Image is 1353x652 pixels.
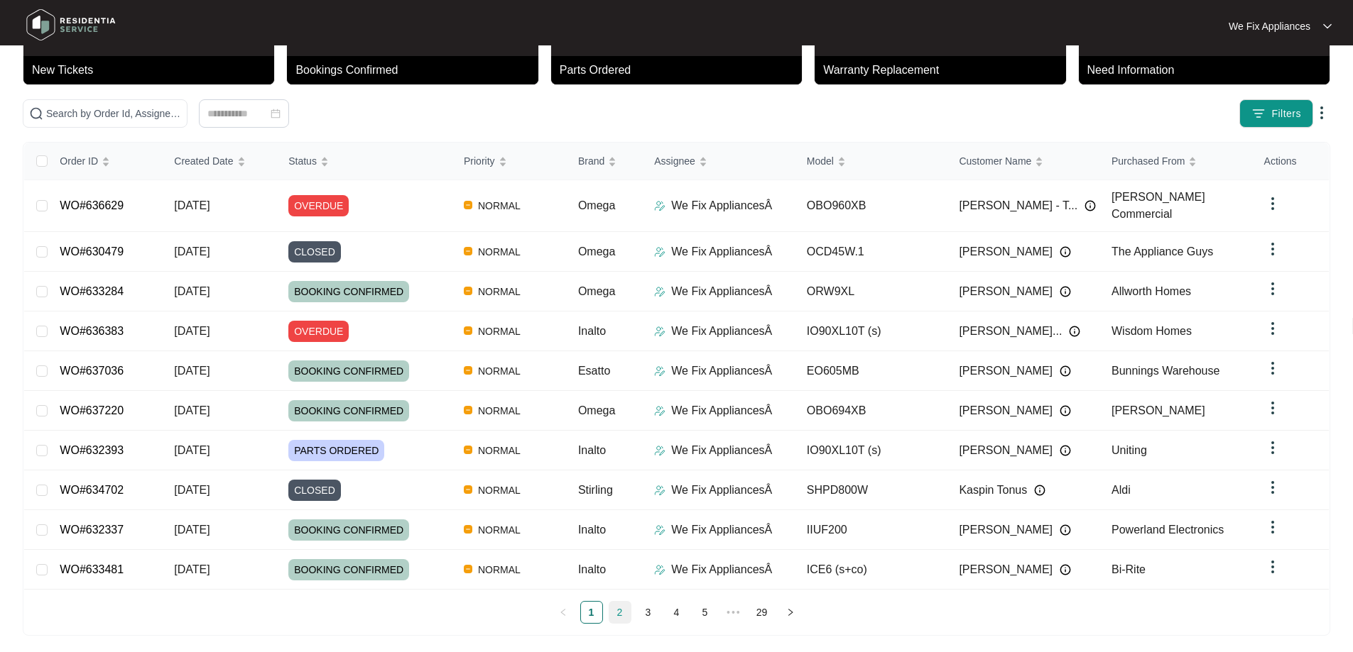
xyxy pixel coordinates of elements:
span: NORMAL [472,402,526,419]
p: We Fix AppliancesÂ [671,363,772,380]
span: CLOSED [288,241,341,263]
img: dropdown arrow [1264,360,1281,377]
span: Omega [578,245,615,258]
td: OBO960XB [795,180,948,232]
button: filter iconFilters [1239,99,1313,128]
span: Omega [578,404,615,416]
span: Inalto [578,524,606,536]
span: Priority [464,153,495,169]
img: dropdown arrow [1264,241,1281,258]
span: [DATE] [174,563,210,575]
span: [DATE] [174,325,210,337]
span: [PERSON_NAME] [959,442,1053,459]
span: Status [288,153,317,169]
span: [PERSON_NAME] [959,363,1053,380]
p: We Fix AppliancesÂ [671,197,772,214]
img: dropdown arrow [1264,280,1281,297]
span: left [559,608,567,617]
img: search-icon [29,106,43,121]
img: Info icon [1060,405,1071,416]
p: We Fix AppliancesÂ [671,402,772,419]
span: NORMAL [472,521,526,538]
a: WO#632393 [60,444,124,456]
img: Vercel Logo [464,446,472,454]
img: Assigner Icon [654,326,665,337]
img: Vercel Logo [464,485,472,494]
img: Assigner Icon [654,200,665,211]
a: 3 [638,602,659,623]
img: Assigner Icon [654,246,665,258]
img: dropdown arrow [1323,23,1332,30]
span: [PERSON_NAME] [1112,404,1205,416]
span: Bunnings Warehouse [1112,365,1219,377]
span: Filters [1271,106,1301,121]
li: Previous Page [552,601,575,624]
a: WO#633284 [60,285,124,297]
input: Search by Order Id, Assignee Name, Customer Name, Brand and Model [46,106,181,121]
th: Brand [567,143,643,180]
a: WO#630479 [60,245,124,258]
span: ••• [722,601,745,624]
span: Stirling [578,484,613,496]
img: Info icon [1069,326,1080,337]
th: Actions [1253,143,1329,180]
span: NORMAL [472,243,526,260]
button: left [552,601,575,624]
td: EO605MB [795,351,948,391]
img: Info icon [1034,485,1045,496]
span: [PERSON_NAME] - T... [959,197,1077,214]
img: dropdown arrow [1264,479,1281,496]
a: WO#633481 [60,563,124,575]
span: [PERSON_NAME]... [959,323,1062,340]
a: WO#632337 [60,524,124,536]
img: Vercel Logo [464,326,472,335]
span: Bi-Rite [1112,563,1146,575]
img: Assigner Icon [654,524,665,536]
p: We Fix AppliancesÂ [671,243,772,260]
p: We Fix AppliancesÂ [671,482,772,499]
span: Wisdom Homes [1112,325,1192,337]
p: Need Information [1087,62,1330,79]
a: 1 [581,602,602,623]
img: Info icon [1060,445,1071,456]
td: ICE6 (s+co) [795,550,948,590]
th: Priority [452,143,567,180]
span: BOOKING CONFIRMED [288,400,409,421]
span: Aldi [1112,484,1131,496]
img: Info icon [1060,246,1071,258]
span: NORMAL [472,197,526,214]
img: filter icon [1251,106,1266,121]
span: BOOKING CONFIRMED [288,360,409,382]
a: WO#634702 [60,484,124,496]
img: Info icon [1060,564,1071,575]
span: Esatto [578,365,610,377]
th: Model [795,143,948,180]
p: We Fix AppliancesÂ [671,521,772,538]
span: Omega [578,199,615,211]
span: NORMAL [472,482,526,499]
th: Order ID [48,143,163,180]
a: WO#636383 [60,325,124,337]
span: NORMAL [472,561,526,578]
a: 5 [695,602,716,623]
td: IO90XL10T (s) [795,311,948,351]
p: We Fix Appliances [1229,19,1310,33]
p: Warranty Replacement [823,62,1065,79]
th: Assignee [643,143,795,180]
span: [DATE] [174,484,210,496]
img: dropdown arrow [1264,195,1281,212]
img: Assigner Icon [654,405,665,416]
span: Brand [578,153,604,169]
img: Vercel Logo [464,525,472,534]
img: Info icon [1060,365,1071,377]
span: [DATE] [174,404,210,416]
td: SHPD800W [795,470,948,510]
img: Assigner Icon [654,445,665,456]
span: Model [807,153,834,169]
td: OBO694XB [795,391,948,431]
span: BOOKING CONFIRMED [288,281,409,302]
img: Vercel Logo [464,201,472,209]
a: 4 [666,602,688,623]
span: BOOKING CONFIRMED [288,519,409,541]
span: PARTS ORDERED [288,440,384,461]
